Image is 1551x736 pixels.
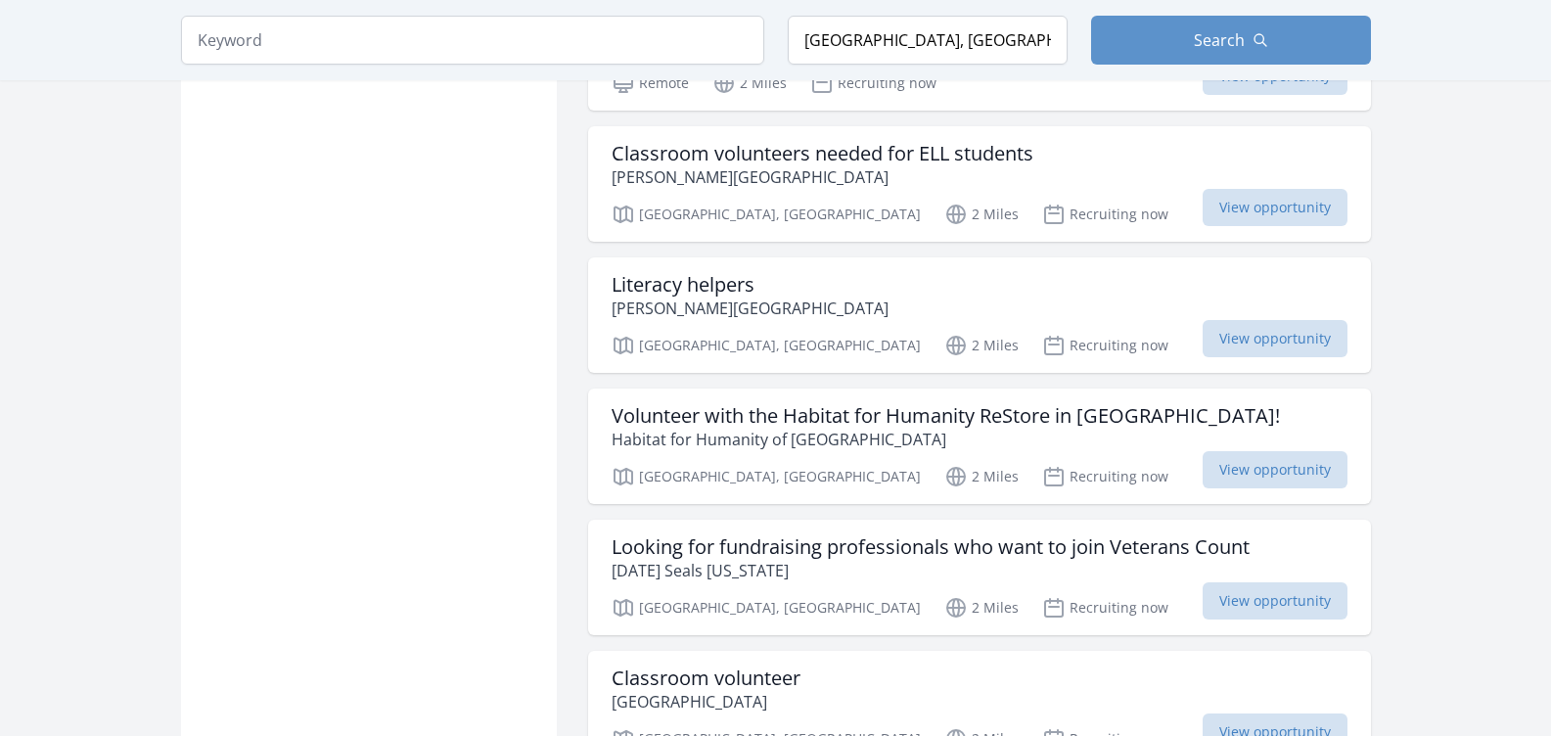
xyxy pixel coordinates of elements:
[712,71,787,95] p: 2 Miles
[1194,28,1245,52] span: Search
[588,257,1371,373] a: Literacy helpers [PERSON_NAME][GEOGRAPHIC_DATA] [GEOGRAPHIC_DATA], [GEOGRAPHIC_DATA] 2 Miles Recr...
[612,273,889,297] h3: Literacy helpers
[1042,334,1168,357] p: Recruiting now
[612,596,921,620] p: [GEOGRAPHIC_DATA], [GEOGRAPHIC_DATA]
[612,404,1280,428] h3: Volunteer with the Habitat for Humanity ReStore in [GEOGRAPHIC_DATA]!
[588,389,1371,504] a: Volunteer with the Habitat for Humanity ReStore in [GEOGRAPHIC_DATA]! Habitat for Humanity of [GE...
[1203,189,1347,226] span: View opportunity
[944,465,1019,488] p: 2 Miles
[612,71,689,95] p: Remote
[612,535,1250,559] h3: Looking for fundraising professionals who want to join Veterans Count
[1203,320,1347,357] span: View opportunity
[612,465,921,488] p: [GEOGRAPHIC_DATA], [GEOGRAPHIC_DATA]
[612,203,921,226] p: [GEOGRAPHIC_DATA], [GEOGRAPHIC_DATA]
[944,334,1019,357] p: 2 Miles
[612,334,921,357] p: [GEOGRAPHIC_DATA], [GEOGRAPHIC_DATA]
[1203,451,1347,488] span: View opportunity
[788,16,1068,65] input: Location
[1042,203,1168,226] p: Recruiting now
[944,596,1019,620] p: 2 Miles
[944,203,1019,226] p: 2 Miles
[612,297,889,320] p: [PERSON_NAME][GEOGRAPHIC_DATA]
[1042,596,1168,620] p: Recruiting now
[612,165,1033,189] p: [PERSON_NAME][GEOGRAPHIC_DATA]
[612,142,1033,165] h3: Classroom volunteers needed for ELL students
[612,667,800,690] h3: Classroom volunteer
[810,71,936,95] p: Recruiting now
[588,126,1371,242] a: Classroom volunteers needed for ELL students [PERSON_NAME][GEOGRAPHIC_DATA] [GEOGRAPHIC_DATA], [G...
[588,520,1371,635] a: Looking for fundraising professionals who want to join Veterans Count [DATE] Seals [US_STATE] [GE...
[1042,465,1168,488] p: Recruiting now
[1203,582,1347,620] span: View opportunity
[612,428,1280,451] p: Habitat for Humanity of [GEOGRAPHIC_DATA]
[612,559,1250,582] p: [DATE] Seals [US_STATE]
[1091,16,1371,65] button: Search
[181,16,764,65] input: Keyword
[612,690,800,713] p: [GEOGRAPHIC_DATA]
